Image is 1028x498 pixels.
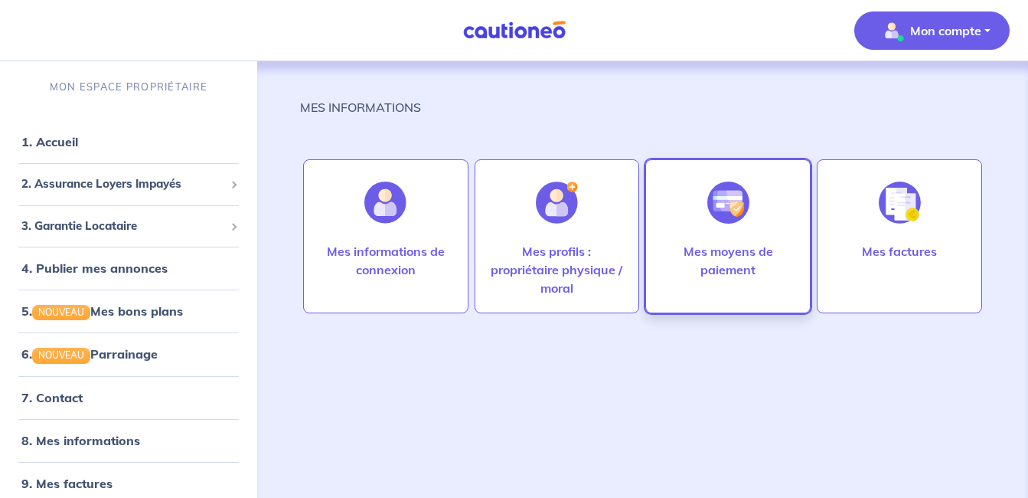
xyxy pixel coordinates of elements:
[21,175,224,193] span: 2. Assurance Loyers Impayés
[21,390,83,405] a: 7. Contact
[536,182,578,224] img: illu_account_add.svg
[6,253,251,283] div: 4. Publier mes annonces
[319,242,452,279] p: Mes informations de connexion
[300,98,421,116] p: MES INFORMATIONS
[364,182,406,224] img: illu_account.svg
[6,425,251,456] div: 8. Mes informations
[6,211,251,241] div: 3. Garantie Locataire
[6,169,251,199] div: 2. Assurance Loyers Impayés
[6,296,251,326] div: 5.NOUVEAUMes bons plans
[661,242,795,279] p: Mes moyens de paiement
[457,21,572,40] img: Cautioneo
[6,126,251,157] div: 1. Accueil
[21,218,224,235] span: 3. Garantie Locataire
[707,182,749,224] img: illu_credit_card_no_anim.svg
[21,346,158,362] a: 6.NOUVEAUParrainage
[6,339,251,369] div: 6.NOUVEAUParrainage
[21,476,113,491] a: 9. Mes factures
[50,80,207,94] p: MON ESPACE PROPRIÉTAIRE
[862,242,937,260] p: Mes factures
[21,134,78,149] a: 1. Accueil
[21,303,183,319] a: 5.NOUVEAUMes bons plans
[879,182,921,224] img: illu_invoice.svg
[880,18,904,43] img: illu_account_valid_menu.svg
[6,382,251,413] div: 7. Contact
[21,260,168,276] a: 4. Publier mes annonces
[491,242,624,297] p: Mes profils : propriétaire physique / moral
[910,21,981,40] p: Mon compte
[854,11,1010,50] button: illu_account_valid_menu.svgMon compte
[21,433,140,448] a: 8. Mes informations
